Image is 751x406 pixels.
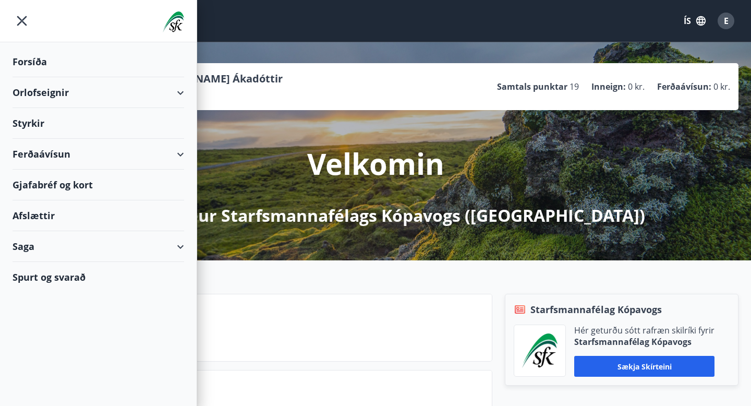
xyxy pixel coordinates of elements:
[570,81,579,92] span: 19
[89,320,483,338] p: Næstu helgi
[13,11,31,30] button: menu
[657,81,711,92] p: Ferðaávísun :
[628,81,645,92] span: 0 kr.
[678,11,711,30] button: ÍS
[13,170,184,200] div: Gjafabréf og kort
[713,8,738,33] button: E
[574,356,714,377] button: Sækja skírteini
[13,139,184,170] div: Ferðaávísun
[163,11,184,32] img: union_logo
[13,231,184,262] div: Saga
[106,204,645,227] p: á Mínar síður Starfsmannafélags Kópavogs ([GEOGRAPHIC_DATA])
[497,81,567,92] p: Samtals punktar
[13,108,184,139] div: Styrkir
[13,46,184,77] div: Forsíða
[307,144,444,183] p: Velkomin
[522,333,558,368] img: x5MjQkxwhnYn6YREZUTEa9Q4KsBUeQdWGts9Dj4O.png
[13,77,184,108] div: Orlofseignir
[574,336,714,348] p: Starfsmannafélag Kópavogs
[530,303,662,316] span: Starfsmannafélag Kópavogs
[13,200,184,231] div: Afslættir
[574,325,714,336] p: Hér geturðu sótt rafræn skilríki fyrir
[13,262,184,292] div: Spurt og svarað
[591,81,626,92] p: Inneign :
[713,81,730,92] span: 0 kr.
[724,15,729,27] span: E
